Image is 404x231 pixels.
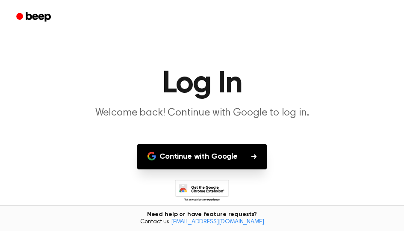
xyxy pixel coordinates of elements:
[10,9,59,26] a: Beep
[137,144,267,169] button: Continue with Google
[5,219,399,226] span: Contact us
[38,106,366,120] p: Welcome back! Continue with Google to log in.
[10,68,394,99] h1: Log In
[171,219,264,225] a: [EMAIL_ADDRESS][DOMAIN_NAME]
